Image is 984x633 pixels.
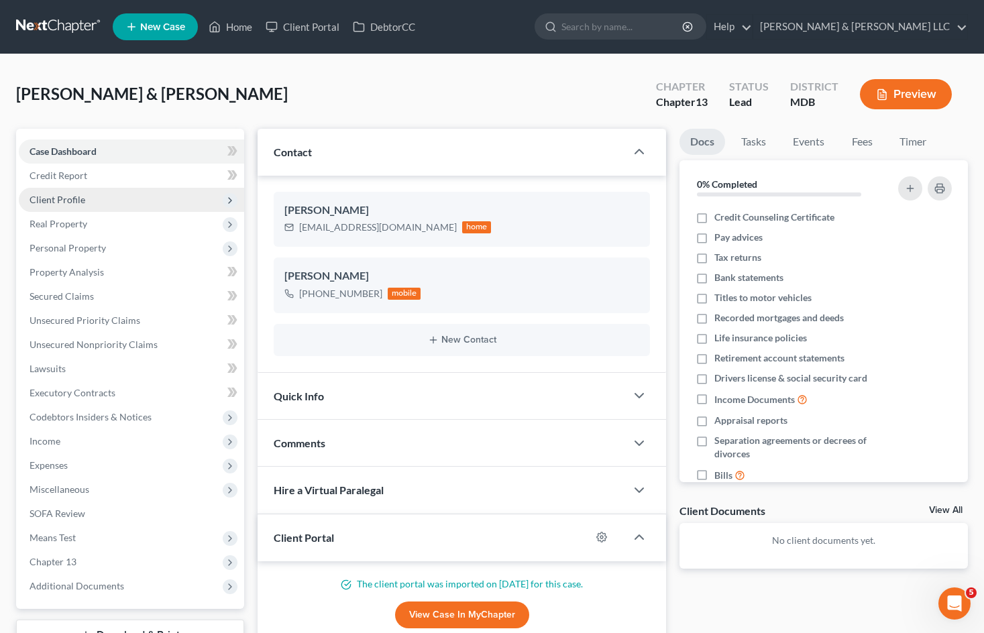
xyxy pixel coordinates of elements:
[30,556,76,567] span: Chapter 13
[274,390,324,402] span: Quick Info
[274,577,651,591] p: The client portal was imported on [DATE] for this case.
[30,411,152,422] span: Codebtors Insiders & Notices
[19,381,244,405] a: Executory Contracts
[30,532,76,543] span: Means Test
[19,139,244,164] a: Case Dashboard
[19,357,244,381] a: Lawsuits
[30,314,140,326] span: Unsecured Priority Claims
[284,268,640,284] div: [PERSON_NAME]
[140,22,185,32] span: New Case
[730,129,777,155] a: Tasks
[30,580,124,591] span: Additional Documents
[889,129,937,155] a: Timer
[714,291,812,304] span: Titles to motor vehicles
[274,437,325,449] span: Comments
[679,129,725,155] a: Docs
[395,601,529,628] a: View Case in MyChapter
[30,194,85,205] span: Client Profile
[714,371,867,385] span: Drivers license & social security card
[707,15,752,39] a: Help
[714,271,783,284] span: Bank statements
[202,15,259,39] a: Home
[299,287,382,300] div: [PHONE_NUMBER]
[388,288,421,300] div: mobile
[929,506,963,515] a: View All
[274,483,384,496] span: Hire a Virtual Paralegal
[714,469,732,482] span: Bills
[259,15,346,39] a: Client Portal
[284,203,640,219] div: [PERSON_NAME]
[30,363,66,374] span: Lawsuits
[714,393,795,406] span: Income Documents
[690,534,957,547] p: No client documents yet.
[274,146,312,158] span: Contact
[714,311,844,325] span: Recorded mortgages and deeds
[714,331,807,345] span: Life insurance policies
[840,129,883,155] a: Fees
[696,95,708,108] span: 13
[697,178,757,190] strong: 0% Completed
[299,221,457,234] div: [EMAIL_ADDRESS][DOMAIN_NAME]
[30,170,87,181] span: Credit Report
[714,434,884,461] span: Separation agreements or decrees of divorces
[714,351,844,365] span: Retirement account statements
[656,79,708,95] div: Chapter
[30,290,94,302] span: Secured Claims
[790,79,838,95] div: District
[714,211,834,224] span: Credit Counseling Certificate
[30,339,158,350] span: Unsecured Nonpriority Claims
[714,231,763,244] span: Pay advices
[19,260,244,284] a: Property Analysis
[679,504,765,518] div: Client Documents
[782,129,835,155] a: Events
[790,95,838,110] div: MDB
[729,79,769,95] div: Status
[16,84,288,103] span: [PERSON_NAME] & [PERSON_NAME]
[714,251,761,264] span: Tax returns
[19,284,244,308] a: Secured Claims
[30,483,89,495] span: Miscellaneous
[19,333,244,357] a: Unsecured Nonpriority Claims
[19,502,244,526] a: SOFA Review
[30,435,60,447] span: Income
[938,587,971,620] iframe: Intercom live chat
[19,308,244,333] a: Unsecured Priority Claims
[346,15,422,39] a: DebtorCC
[714,414,787,427] span: Appraisal reports
[561,14,684,39] input: Search by name...
[462,221,492,233] div: home
[284,335,640,345] button: New Contact
[30,508,85,519] span: SOFA Review
[753,15,967,39] a: [PERSON_NAME] & [PERSON_NAME] LLC
[30,387,115,398] span: Executory Contracts
[656,95,708,110] div: Chapter
[30,459,68,471] span: Expenses
[966,587,977,598] span: 5
[30,218,87,229] span: Real Property
[30,266,104,278] span: Property Analysis
[860,79,952,109] button: Preview
[19,164,244,188] a: Credit Report
[274,531,334,544] span: Client Portal
[30,242,106,253] span: Personal Property
[729,95,769,110] div: Lead
[30,146,97,157] span: Case Dashboard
